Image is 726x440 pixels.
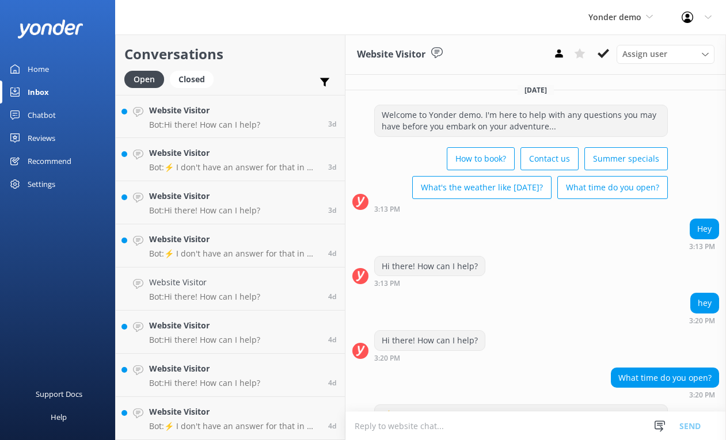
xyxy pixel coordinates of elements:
[689,243,715,250] strong: 3:13 PM
[116,267,345,311] a: Website VisitorBot:Hi there! How can I help?4d
[149,319,260,332] h4: Website Visitor
[328,292,336,301] span: Sep 10 2025 10:35pm (UTC -05:00) America/Chicago
[375,257,485,276] div: Hi there! How can I help?
[622,48,667,60] span: Assign user
[149,405,320,418] h4: Website Visitor
[170,72,219,85] a: Closed
[170,71,214,88] div: Closed
[36,382,82,405] div: Support Docs
[374,280,400,287] strong: 3:13 PM
[116,138,345,181] a: Website VisitorBot:⚡ I don't have an answer for that in my knowledge base. Please try and rephras...
[17,20,83,39] img: yonder-white-logo.png
[691,293,719,313] div: hey
[328,335,336,345] span: Sep 10 2025 10:34pm (UTC -05:00) America/Chicago
[374,355,400,362] strong: 3:20 PM
[149,276,260,289] h4: Website Visitor
[28,58,49,81] div: Home
[149,362,260,375] h4: Website Visitor
[518,85,554,95] span: [DATE]
[149,147,320,159] h4: Website Visitor
[116,311,345,354] a: Website VisitorBot:Hi there! How can I help?4d
[557,176,668,199] button: What time do you open?
[412,176,552,199] button: What's the weather like [DATE]?
[149,190,260,202] h4: Website Visitor
[116,181,345,224] a: Website VisitorBot:Hi there! How can I help?3d
[328,248,336,258] span: Sep 10 2025 10:35pm (UTC -05:00) America/Chicago
[149,421,320,431] p: Bot: ⚡ I don't have an answer for that in my knowledge base. Please try and rephrase your questio...
[28,150,71,173] div: Recommend
[149,162,320,173] p: Bot: ⚡ I don't have an answer for that in my knowledge base. Please try and rephrase your questio...
[520,147,579,170] button: Contact us
[375,405,667,435] div: ⚡ I don't have an answer for that in my knowledge base. Please try and rephrase your question and...
[124,71,164,88] div: Open
[124,43,336,65] h2: Conversations
[28,127,55,150] div: Reviews
[375,331,485,350] div: Hi there! How can I help?
[149,205,260,216] p: Bot: Hi there! How can I help?
[149,292,260,302] p: Bot: Hi there! How can I help?
[611,368,719,388] div: What time do you open?
[328,378,336,388] span: Sep 10 2025 10:28pm (UTC -05:00) America/Chicago
[116,224,345,267] a: Website VisitorBot:⚡ I don't have an answer for that in my knowledge base. Please try and rephras...
[116,397,345,440] a: Website VisitorBot:⚡ I don't have an answer for that in my knowledge base. Please try and rephras...
[328,119,336,129] span: Sep 10 2025 11:32pm (UTC -05:00) America/Chicago
[28,81,49,104] div: Inbox
[689,316,719,324] div: Sep 10 2025 10:20pm (UTC -05:00) America/Chicago
[28,173,55,196] div: Settings
[149,248,320,259] p: Bot: ⚡ I don't have an answer for that in my knowledge base. Please try and rephrase your questio...
[51,405,67,428] div: Help
[328,162,336,172] span: Sep 10 2025 11:16pm (UTC -05:00) America/Chicago
[689,242,719,250] div: Sep 10 2025 10:13pm (UTC -05:00) America/Chicago
[588,12,641,22] span: Yonder demo
[690,219,719,239] div: Hey
[584,147,668,170] button: Summer specials
[124,72,170,85] a: Open
[28,104,56,127] div: Chatbot
[149,120,260,130] p: Bot: Hi there! How can I help?
[357,47,425,62] h3: Website Visitor
[374,205,668,213] div: Sep 10 2025 10:13pm (UTC -05:00) America/Chicago
[149,233,320,246] h4: Website Visitor
[116,95,345,138] a: Website VisitorBot:Hi there! How can I help?3d
[328,421,336,431] span: Sep 10 2025 10:27pm (UTC -05:00) America/Chicago
[689,392,715,399] strong: 3:20 PM
[447,147,515,170] button: How to book?
[374,354,485,362] div: Sep 10 2025 10:20pm (UTC -05:00) America/Chicago
[149,335,260,345] p: Bot: Hi there! How can I help?
[617,45,714,63] div: Assign User
[611,391,719,399] div: Sep 10 2025 10:20pm (UTC -05:00) America/Chicago
[149,104,260,117] h4: Website Visitor
[328,205,336,215] span: Sep 10 2025 11:14pm (UTC -05:00) America/Chicago
[374,206,400,213] strong: 3:13 PM
[375,105,667,136] div: Welcome to Yonder demo. I'm here to help with any questions you may have before you embark on you...
[374,279,485,287] div: Sep 10 2025 10:13pm (UTC -05:00) America/Chicago
[149,378,260,388] p: Bot: Hi there! How can I help?
[116,354,345,397] a: Website VisitorBot:Hi there! How can I help?4d
[689,317,715,324] strong: 3:20 PM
